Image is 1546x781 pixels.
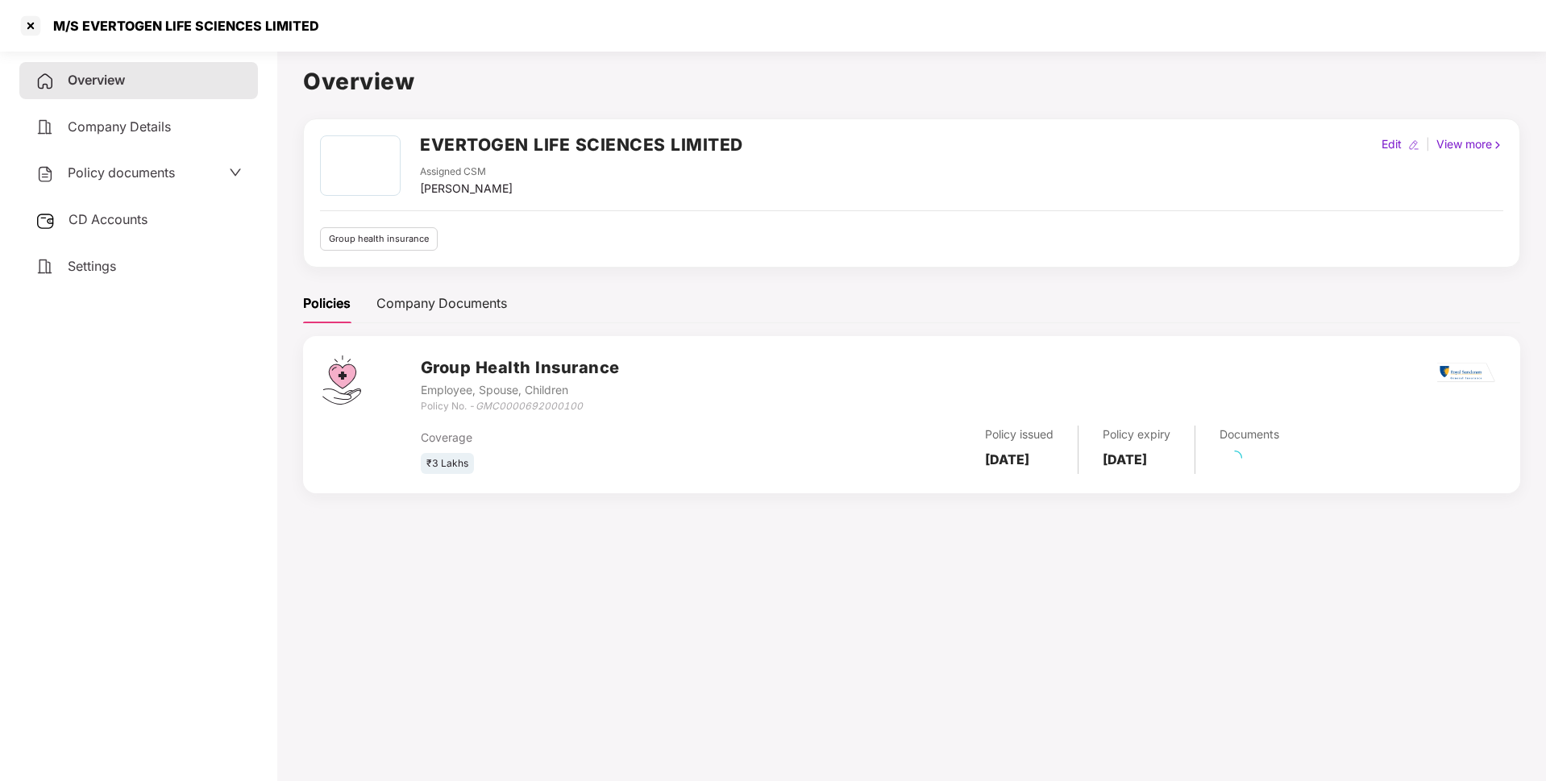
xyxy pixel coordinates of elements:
[421,355,620,380] h3: Group Health Insurance
[476,400,583,412] i: GMC0000692000100
[1378,135,1405,153] div: Edit
[303,293,351,314] div: Policies
[35,164,55,184] img: svg+xml;base64,PHN2ZyB4bWxucz0iaHR0cDovL3d3dy53My5vcmcvMjAwMC9zdmciIHdpZHRoPSIyNCIgaGVpZ2h0PSIyNC...
[69,211,148,227] span: CD Accounts
[35,211,56,231] img: svg+xml;base64,PHN2ZyB3aWR0aD0iMjUiIGhlaWdodD0iMjQiIHZpZXdCb3g9IjAgMCAyNSAyNCIgZmlsbD0ibm9uZSIgeG...
[421,381,620,399] div: Employee, Spouse, Children
[44,18,319,34] div: M/S EVERTOGEN LIFE SCIENCES LIMITED
[1437,363,1495,383] img: rsi.png
[985,451,1029,467] b: [DATE]
[68,118,171,135] span: Company Details
[1224,447,1245,467] span: loading
[35,257,55,276] img: svg+xml;base64,PHN2ZyB4bWxucz0iaHR0cDovL3d3dy53My5vcmcvMjAwMC9zdmciIHdpZHRoPSIyNCIgaGVpZ2h0PSIyNC...
[303,64,1520,99] h1: Overview
[421,453,474,475] div: ₹3 Lakhs
[35,118,55,137] img: svg+xml;base64,PHN2ZyB4bWxucz0iaHR0cDovL3d3dy53My5vcmcvMjAwMC9zdmciIHdpZHRoPSIyNCIgaGVpZ2h0PSIyNC...
[229,166,242,179] span: down
[421,399,620,414] div: Policy No. -
[1103,451,1147,467] b: [DATE]
[320,227,438,251] div: Group health insurance
[1492,139,1503,151] img: rightIcon
[68,72,125,88] span: Overview
[376,293,507,314] div: Company Documents
[68,258,116,274] span: Settings
[322,355,361,405] img: svg+xml;base64,PHN2ZyB4bWxucz0iaHR0cDovL3d3dy53My5vcmcvMjAwMC9zdmciIHdpZHRoPSI0Ny43MTQiIGhlaWdodD...
[420,131,743,158] h2: EVERTOGEN LIFE SCIENCES LIMITED
[1408,139,1419,151] img: editIcon
[1103,426,1170,443] div: Policy expiry
[1220,426,1279,443] div: Documents
[1423,135,1433,153] div: |
[420,180,513,197] div: [PERSON_NAME]
[420,164,513,180] div: Assigned CSM
[1433,135,1507,153] div: View more
[68,164,175,181] span: Policy documents
[421,429,781,447] div: Coverage
[985,426,1054,443] div: Policy issued
[35,72,55,91] img: svg+xml;base64,PHN2ZyB4bWxucz0iaHR0cDovL3d3dy53My5vcmcvMjAwMC9zdmciIHdpZHRoPSIyNCIgaGVpZ2h0PSIyNC...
